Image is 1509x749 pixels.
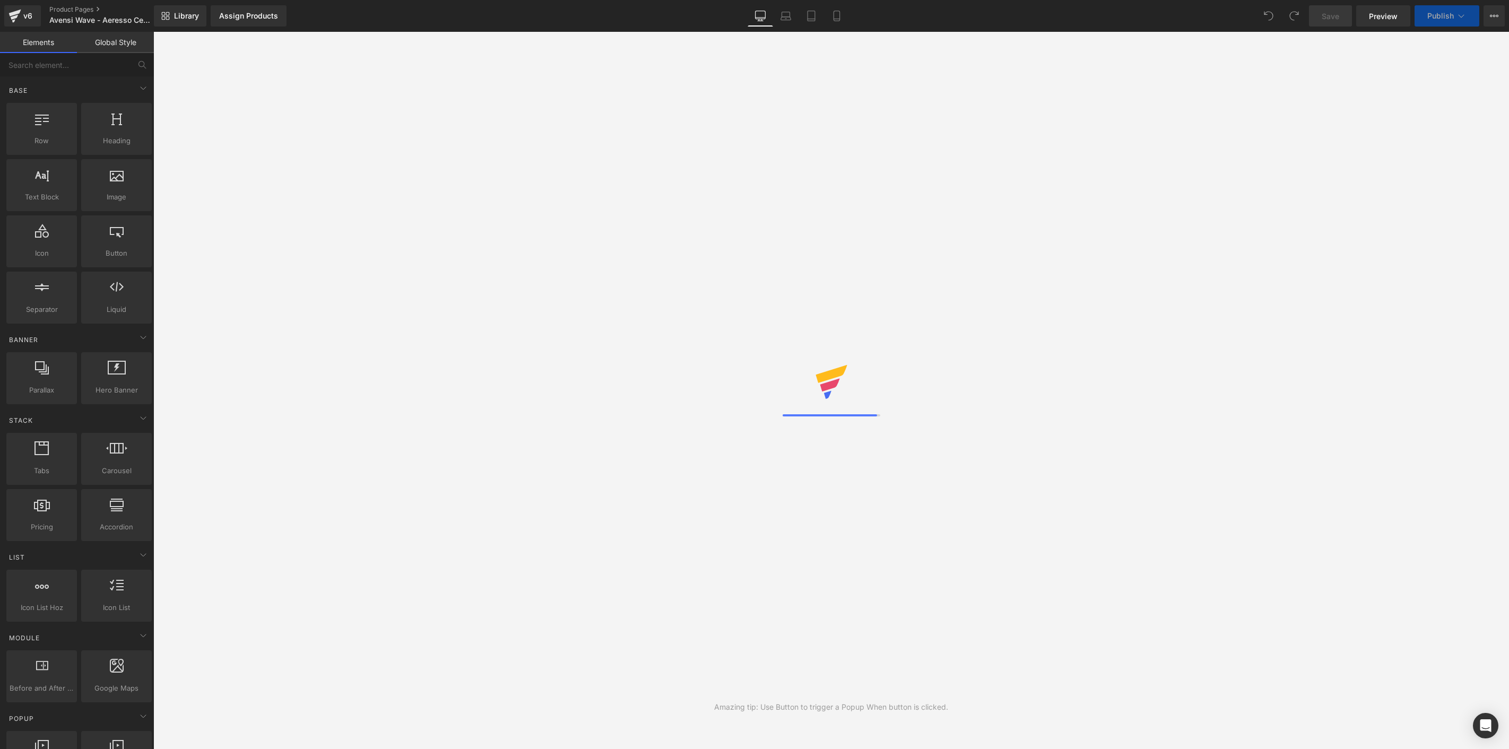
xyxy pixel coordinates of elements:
[824,5,849,27] a: Mobile
[8,415,34,425] span: Stack
[10,385,74,396] span: Parallax
[84,683,149,694] span: Google Maps
[1356,5,1410,27] a: Preview
[773,5,799,27] a: Laptop
[84,191,149,203] span: Image
[10,465,74,476] span: Tabs
[1415,5,1479,27] button: Publish
[84,248,149,259] span: Button
[8,552,26,562] span: List
[1283,5,1305,27] button: Redo
[174,11,199,21] span: Library
[49,5,171,14] a: Product Pages
[219,12,278,20] div: Assign Products
[10,135,74,146] span: Row
[10,683,74,694] span: Before and After Images
[154,5,206,27] a: New Library
[1473,713,1498,738] div: Open Intercom Messenger
[1427,12,1454,20] span: Publish
[10,304,74,315] span: Separator
[10,521,74,533] span: Pricing
[84,465,149,476] span: Carousel
[714,701,948,713] div: Amazing tip: Use Button to trigger a Popup When button is clicked.
[84,304,149,315] span: Liquid
[8,633,41,643] span: Module
[1258,5,1279,27] button: Undo
[84,521,149,533] span: Accordion
[1484,5,1505,27] button: More
[4,5,41,27] a: v6
[77,32,154,53] a: Global Style
[8,713,35,724] span: Popup
[748,5,773,27] a: Desktop
[10,602,74,613] span: Icon List Hoz
[10,191,74,203] span: Text Block
[21,9,34,23] div: v6
[1322,11,1339,22] span: Save
[84,602,149,613] span: Icon List
[799,5,824,27] a: Tablet
[8,85,29,95] span: Base
[8,335,39,345] span: Banner
[49,16,151,24] span: Avensi Wave - Aeresso Ceramic
[84,385,149,396] span: Hero Banner
[84,135,149,146] span: Heading
[10,248,74,259] span: Icon
[1369,11,1398,22] span: Preview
